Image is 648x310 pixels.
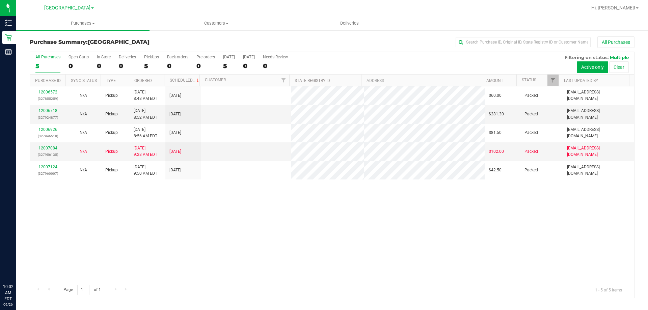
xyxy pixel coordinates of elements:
[295,78,330,83] a: State Registry ID
[144,62,159,70] div: 5
[34,114,61,121] p: (327924877)
[243,55,255,59] div: [DATE]
[134,164,157,177] span: [DATE] 9:50 AM EDT
[5,20,12,26] inline-svg: Inventory
[97,62,111,70] div: 0
[80,130,87,135] span: Not Applicable
[80,168,87,172] span: Not Applicable
[590,285,627,295] span: 1 - 5 of 5 items
[119,62,136,70] div: 0
[169,167,181,173] span: [DATE]
[105,92,118,99] span: Pickup
[5,49,12,55] inline-svg: Reports
[610,55,629,60] span: Multiple
[169,92,181,99] span: [DATE]
[567,164,630,177] span: [EMAIL_ADDRESS][DOMAIN_NAME]
[30,39,231,45] h3: Purchase Summary:
[106,78,116,83] a: Type
[80,167,87,173] button: N/A
[134,145,157,158] span: [DATE] 9:28 AM EDT
[105,167,118,173] span: Pickup
[7,256,27,276] iframe: Resource center
[80,111,87,117] button: N/A
[223,62,235,70] div: 5
[263,62,288,70] div: 0
[223,55,235,59] div: [DATE]
[522,78,536,82] a: Status
[34,170,61,177] p: (327960007)
[591,5,635,10] span: Hi, [PERSON_NAME]!
[169,111,181,117] span: [DATE]
[38,108,57,113] a: 12006718
[609,61,629,73] button: Clear
[597,36,634,48] button: All Purchases
[88,39,150,45] span: [GEOGRAPHIC_DATA]
[38,90,57,94] a: 12006572
[44,5,90,11] span: [GEOGRAPHIC_DATA]
[80,92,87,99] button: N/A
[134,89,157,102] span: [DATE] 8:48 AM EDT
[35,55,60,59] div: All Purchases
[34,95,61,102] p: (327855259)
[524,130,538,136] span: Packed
[167,62,188,70] div: 0
[205,78,226,82] a: Customer
[577,61,608,73] button: Active only
[565,55,609,60] span: Filtering on status:
[170,78,200,83] a: Scheduled
[196,55,215,59] div: Pre-orders
[564,78,598,83] a: Last Updated By
[489,167,502,173] span: $42.50
[105,130,118,136] span: Pickup
[69,62,89,70] div: 0
[567,108,630,120] span: [EMAIL_ADDRESS][DOMAIN_NAME]
[144,55,159,59] div: PickUps
[167,55,188,59] div: Back-orders
[80,112,87,116] span: Not Applicable
[80,149,87,154] span: Not Applicable
[263,55,288,59] div: Needs Review
[243,62,255,70] div: 0
[489,92,502,99] span: $60.00
[486,78,503,83] a: Amount
[524,111,538,117] span: Packed
[16,16,150,30] a: Purchases
[524,167,538,173] span: Packed
[547,75,559,86] a: Filter
[3,302,13,307] p: 09/26
[150,20,282,26] span: Customers
[331,20,368,26] span: Deliveries
[567,145,630,158] span: [EMAIL_ADDRESS][DOMAIN_NAME]
[489,130,502,136] span: $81.50
[80,130,87,136] button: N/A
[38,127,57,132] a: 12006926
[34,133,61,139] p: (327946518)
[119,55,136,59] div: Deliveries
[34,151,61,158] p: (327956135)
[169,130,181,136] span: [DATE]
[80,93,87,98] span: Not Applicable
[134,78,152,83] a: Ordered
[38,146,57,150] a: 12007084
[150,16,283,30] a: Customers
[71,78,97,83] a: Sync Status
[35,78,61,83] a: Purchase ID
[80,148,87,155] button: N/A
[524,92,538,99] span: Packed
[134,126,157,139] span: [DATE] 8:56 AM EDT
[38,165,57,169] a: 12007124
[97,55,111,59] div: In Store
[3,284,13,302] p: 10:02 AM EDT
[77,285,89,295] input: 1
[524,148,538,155] span: Packed
[489,111,504,117] span: $281.30
[169,148,181,155] span: [DATE]
[456,37,591,47] input: Search Purchase ID, Original ID, State Registry ID or Customer Name...
[58,285,106,295] span: Page of 1
[567,89,630,102] span: [EMAIL_ADDRESS][DOMAIN_NAME]
[105,148,118,155] span: Pickup
[196,62,215,70] div: 0
[35,62,60,70] div: 5
[489,148,504,155] span: $102.00
[5,34,12,41] inline-svg: Retail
